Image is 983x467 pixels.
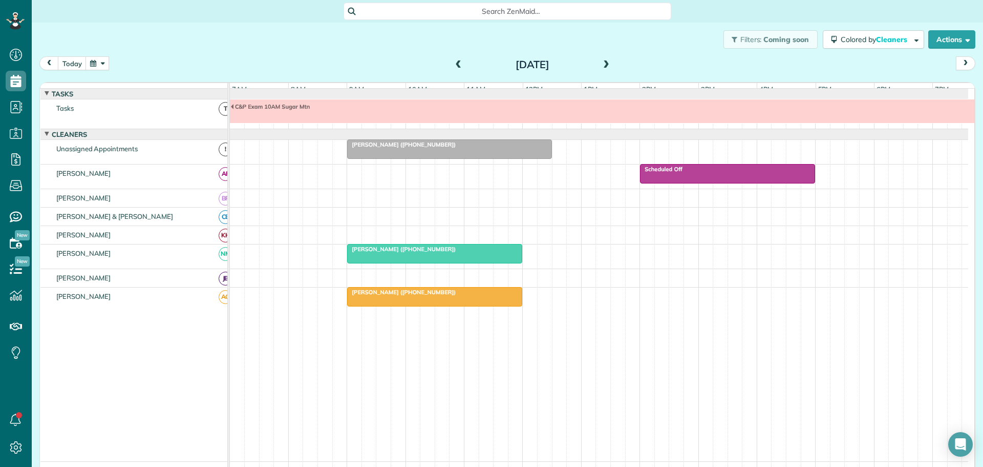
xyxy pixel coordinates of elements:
[639,166,683,173] span: Scheduled Off
[54,212,175,220] span: [PERSON_NAME] & [PERSON_NAME]
[874,85,892,93] span: 6pm
[406,85,429,93] span: 10am
[58,56,87,70] button: today
[347,289,456,296] span: [PERSON_NAME] ([PHONE_NUMBER])
[816,85,834,93] span: 5pm
[699,85,717,93] span: 3pm
[54,194,113,202] span: [PERSON_NAME]
[956,56,975,70] button: next
[468,59,596,70] h2: [DATE]
[54,231,113,239] span: [PERSON_NAME]
[757,85,775,93] span: 4pm
[54,145,140,153] span: Unassigned Appointments
[50,130,89,138] span: Cleaners
[948,432,973,457] div: Open Intercom Messenger
[219,102,232,116] span: T
[219,229,232,242] span: KH
[15,256,30,267] span: New
[219,210,232,224] span: CB
[289,85,308,93] span: 8am
[347,85,366,93] span: 9am
[219,192,232,206] span: BR
[230,85,249,93] span: 7am
[54,274,113,282] span: [PERSON_NAME]
[763,35,809,44] span: Coming soon
[876,35,909,44] span: Cleaners
[54,169,113,177] span: [PERSON_NAME]
[347,246,456,253] span: [PERSON_NAME] ([PHONE_NUMBER])
[523,85,545,93] span: 12pm
[219,290,232,304] span: AG
[219,272,232,286] span: JB
[39,56,59,70] button: prev
[219,143,232,156] span: !
[15,230,30,240] span: New
[640,85,658,93] span: 2pm
[740,35,762,44] span: Filters:
[54,292,113,300] span: [PERSON_NAME]
[928,30,975,49] button: Actions
[219,167,232,181] span: AF
[464,85,487,93] span: 11am
[50,90,75,98] span: Tasks
[347,141,456,148] span: [PERSON_NAME] ([PHONE_NUMBER])
[219,247,232,261] span: NM
[54,104,76,112] span: Tasks
[823,30,924,49] button: Colored byCleaners
[54,249,113,257] span: [PERSON_NAME]
[933,85,951,93] span: 7pm
[841,35,911,44] span: Colored by
[582,85,600,93] span: 1pm
[230,103,310,110] span: C&P Exam 10AM Sugar Mtn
